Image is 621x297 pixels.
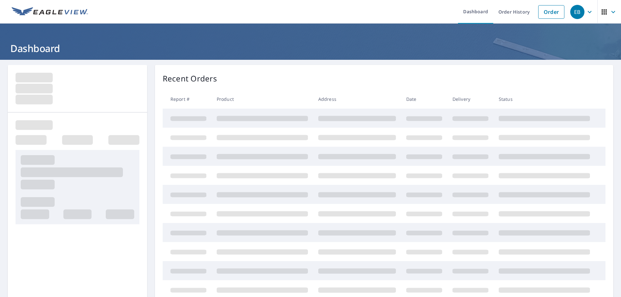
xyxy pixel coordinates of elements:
th: Address [313,90,401,109]
th: Date [401,90,447,109]
p: Recent Orders [163,73,217,84]
h1: Dashboard [8,42,613,55]
th: Product [212,90,313,109]
a: Order [538,5,564,19]
th: Delivery [447,90,494,109]
th: Status [494,90,595,109]
div: EB [570,5,584,19]
img: EV Logo [12,7,88,17]
th: Report # [163,90,212,109]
